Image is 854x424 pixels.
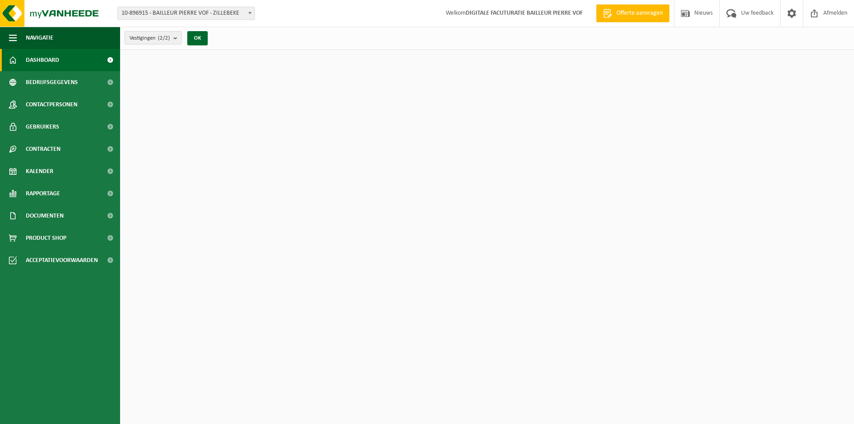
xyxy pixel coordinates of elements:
span: Dashboard [26,49,59,71]
span: Bedrijfsgegevens [26,71,78,93]
span: Documenten [26,205,64,227]
count: (2/2) [158,35,170,41]
span: Gebruikers [26,116,59,138]
a: Offerte aanvragen [596,4,669,22]
span: Acceptatievoorwaarden [26,249,98,271]
span: Contactpersonen [26,93,77,116]
button: OK [187,31,208,45]
span: Contracten [26,138,60,160]
span: Product Shop [26,227,66,249]
button: Vestigingen(2/2) [125,31,182,44]
span: 10-896915 - BAILLEUR PIERRE VOF - ZILLEBEKE [118,7,254,20]
span: Vestigingen [129,32,170,45]
span: Offerte aanvragen [614,9,665,18]
span: Kalender [26,160,53,182]
span: Rapportage [26,182,60,205]
strong: DIGITALE FACUTURATIE BAILLEUR PIERRE VOF [466,10,583,16]
span: 10-896915 - BAILLEUR PIERRE VOF - ZILLEBEKE [117,7,255,20]
span: Navigatie [26,27,53,49]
